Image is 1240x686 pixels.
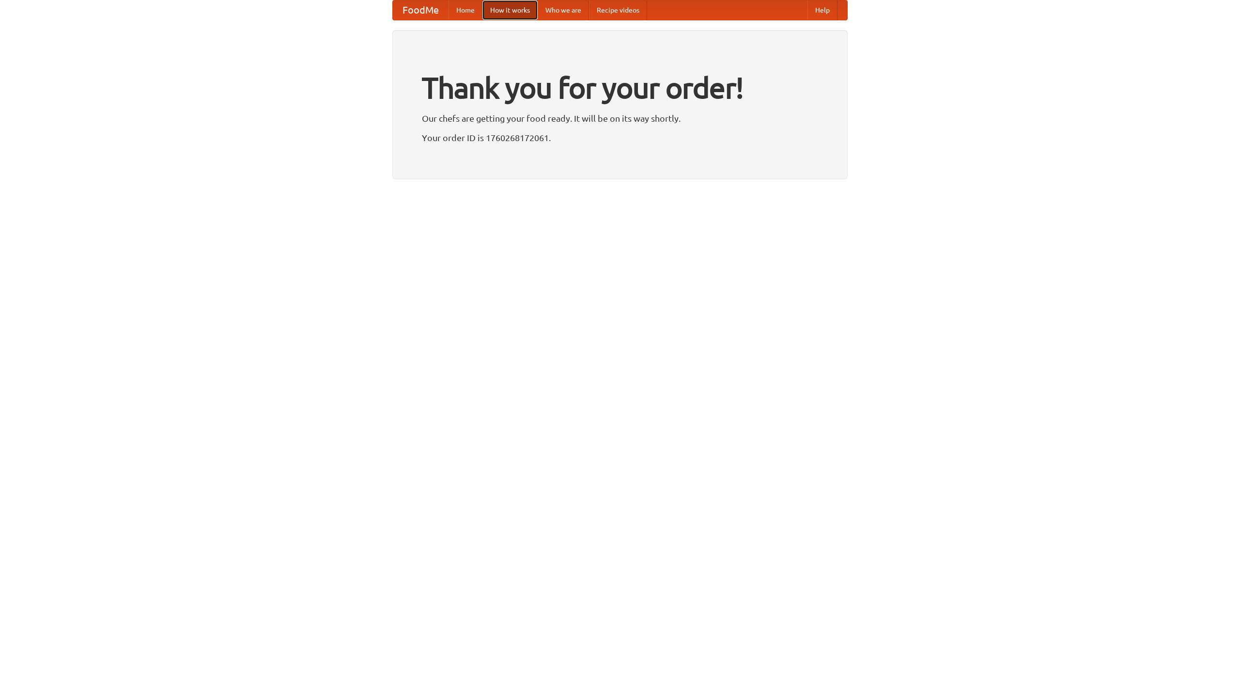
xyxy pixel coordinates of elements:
[422,64,818,111] h1: Thank you for your order!
[807,0,837,20] a: Help
[393,0,449,20] a: FoodMe
[538,0,589,20] a: Who we are
[449,0,482,20] a: Home
[589,0,647,20] a: Recipe videos
[422,111,818,126] p: Our chefs are getting your food ready. It will be on its way shortly.
[482,0,538,20] a: How it works
[422,130,818,145] p: Your order ID is 1760268172061.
